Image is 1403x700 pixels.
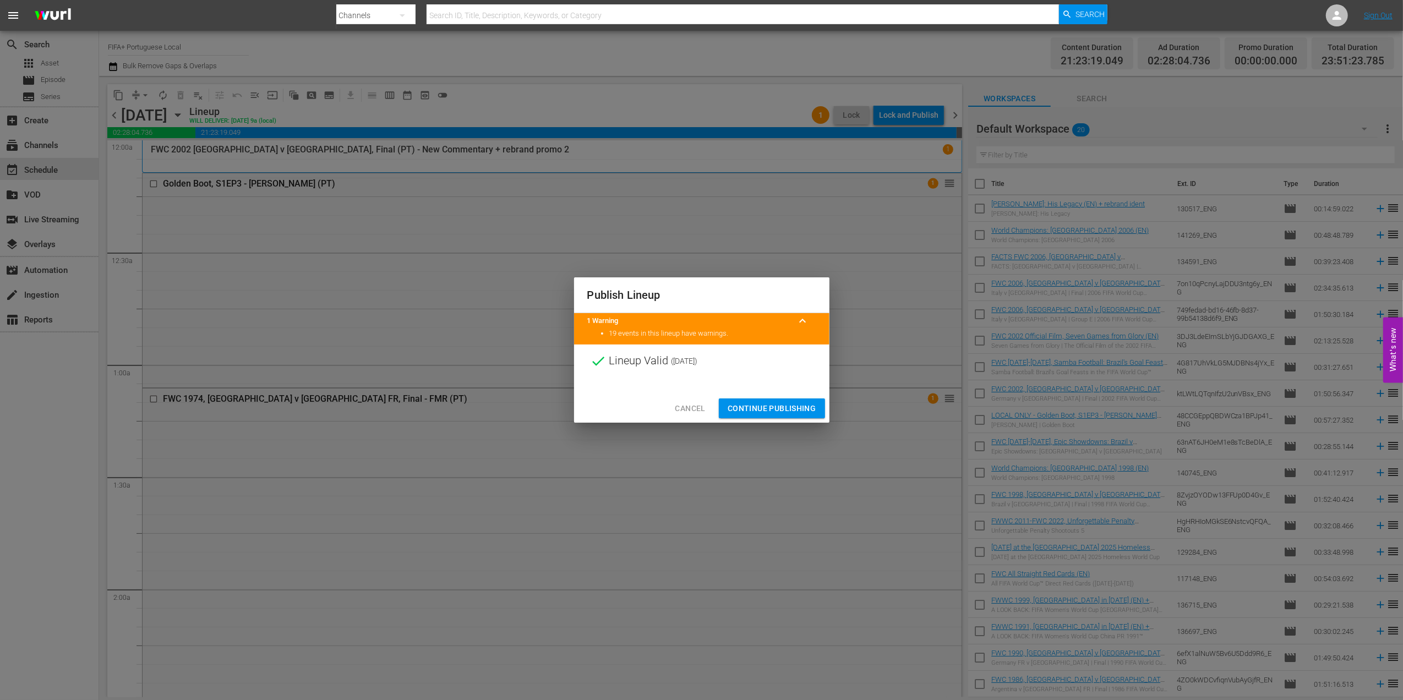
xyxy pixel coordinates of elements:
[574,344,829,378] div: Lineup Valid
[796,314,810,327] span: keyboard_arrow_up
[7,9,20,22] span: menu
[587,286,816,304] h2: Publish Lineup
[790,308,816,334] button: keyboard_arrow_up
[728,402,816,415] span: Continue Publishing
[1383,318,1403,383] button: Open Feedback Widget
[587,316,790,326] title: 1 Warning
[1364,11,1393,20] a: Sign Out
[1076,4,1105,24] span: Search
[666,398,714,419] button: Cancel
[719,398,825,419] button: Continue Publishing
[609,329,816,339] li: 19 events in this lineup have warnings.
[672,353,698,369] span: ( [DATE] )
[675,402,705,415] span: Cancel
[26,3,79,29] img: ans4CAIJ8jUAAAAAAAAAAAAAAAAAAAAAAAAgQb4GAAAAAAAAAAAAAAAAAAAAAAAAJMjXAAAAAAAAAAAAAAAAAAAAAAAAgAT5G...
